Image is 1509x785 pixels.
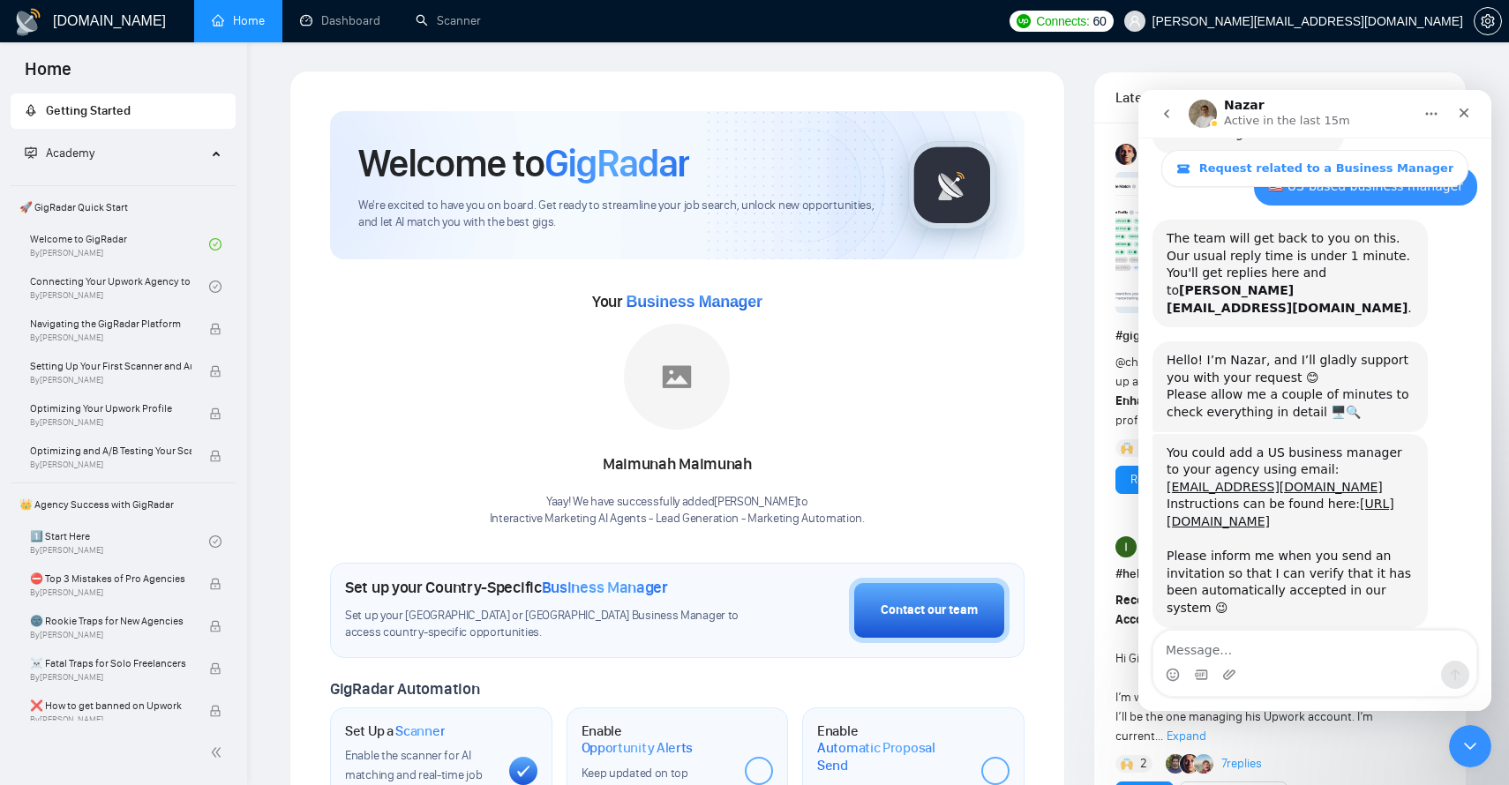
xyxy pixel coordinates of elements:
[209,450,221,462] span: lock
[30,654,191,672] span: ☠️ Fatal Traps for Solo Freelancers
[345,608,744,641] span: Set up your [GEOGRAPHIC_DATA] or [GEOGRAPHIC_DATA] Business Manager to access country-specific op...
[209,578,221,590] span: lock
[1221,755,1262,773] a: 7replies
[11,56,86,93] span: Home
[330,679,479,699] span: GigRadar Automation
[209,407,221,420] span: lock
[30,267,209,306] a: Connecting Your Upwork Agency to GigRadarBy[PERSON_NAME]
[11,93,236,129] li: Getting Started
[209,705,221,717] span: lock
[908,141,996,229] img: gigradar-logo.png
[1115,326,1445,346] h1: # gigradar-hub
[1166,754,1185,774] img: Toby Fox-Mason
[209,238,221,250] span: check-circle
[30,587,191,598] span: By [PERSON_NAME]
[209,365,221,378] span: lock
[25,146,37,159] span: fund-projection-screen
[1036,11,1089,31] span: Connects:
[345,578,668,597] h1: Set up your Country-Specific
[395,722,445,740] span: Scanner
[1093,11,1107,31] span: 60
[1115,144,1137,165] img: Vadym
[30,225,209,264] a: Welcome to GigRadarBy[PERSON_NAME]
[1115,172,1327,313] img: F09AC4U7ATU-image.png
[30,357,191,375] span: Setting Up Your First Scanner and Auto-Bidder
[582,722,732,757] h1: Enable
[30,630,191,640] span: By [PERSON_NAME]
[490,494,865,527] div: Yaay! We have successfully added [PERSON_NAME] to
[358,198,880,231] span: We're excited to have you on board. Get ready to streamline your job search, unlock new opportuni...
[817,722,967,774] h1: Enable
[358,139,689,187] h1: Welcome to
[30,570,191,587] span: ⛔ Top 3 Mistakes of Pro Agencies
[209,620,221,632] span: lock
[300,13,380,28] a: dashboardDashboard
[624,324,730,430] img: placeholder.png
[1167,729,1206,744] span: Expand
[30,460,191,470] span: By [PERSON_NAME]
[46,103,131,118] span: Getting Started
[1115,536,1137,557] img: Ivan Dela Rama
[30,612,191,630] span: 🌚 Rookie Traps for New Agencies
[46,146,94,161] span: Academy
[490,511,865,527] p: Interactive Marketing AI Agents - Lead Generation - Marketing Automation .
[1474,14,1502,28] a: setting
[490,450,865,480] div: Maimunah Maimunah
[416,13,481,28] a: searchScanner
[1475,14,1501,28] span: setting
[12,190,234,225] span: 🚀 GigRadar Quick Start
[1474,7,1502,35] button: setting
[1115,564,1445,584] h1: # help-channel
[30,333,191,343] span: By [PERSON_NAME]
[1434,89,1445,106] a: export
[881,601,978,620] div: Contact our team
[1130,470,1159,490] a: Reply
[592,292,762,311] span: Your
[209,280,221,293] span: check-circle
[1115,466,1174,494] button: Reply
[30,522,209,561] a: 1️⃣ Start HereBy[PERSON_NAME]
[345,722,445,740] h1: Set Up a
[1121,442,1133,454] img: 🙌
[30,714,191,725] span: By [PERSON_NAME]
[212,13,265,28] a: homeHome
[1115,593,1431,627] strong: Recommendation for Reliable VPN for Managing Upwork Account
[849,578,1010,643] button: Contact our team
[30,672,191,683] span: By [PERSON_NAME]
[1115,355,1445,428] span: Hey Upwork growth hackers, here's our July round-up and release notes for GigRadar • is your prof...
[30,400,191,417] span: Optimizing Your Upwork Profile
[209,535,221,548] span: check-circle
[30,442,191,460] span: Optimizing and A/B Testing Your Scanner for Better Results
[209,323,221,335] span: lock
[210,744,228,761] span: double-left
[209,662,221,675] span: lock
[30,417,191,428] span: By [PERSON_NAME]
[25,104,37,116] span: rocket
[1115,593,1432,744] span: Hi Gigradar Team, I’m working with @<[PERSON_NAME]> under his agency, and I’ll be the one managin...
[1115,86,1222,108] span: Latest Posts from the GigRadar Community
[30,375,191,385] span: By [PERSON_NAME]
